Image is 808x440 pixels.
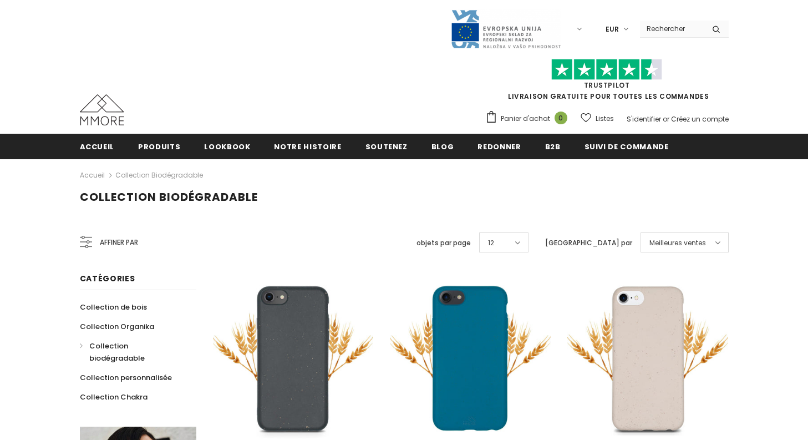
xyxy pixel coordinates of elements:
span: 0 [555,112,567,124]
span: Collection biodégradable [89,341,145,363]
a: Listes [581,109,614,128]
span: Listes [596,113,614,124]
span: LIVRAISON GRATUITE POUR TOUTES LES COMMANDES [485,64,729,101]
a: Accueil [80,134,115,159]
a: Accueil [80,169,105,182]
a: Javni Razpis [450,24,561,33]
span: Catégories [80,273,135,284]
label: [GEOGRAPHIC_DATA] par [545,237,632,249]
img: Faites confiance aux étoiles pilotes [551,59,662,80]
span: Produits [138,141,180,152]
span: Lookbook [204,141,250,152]
a: Créez un compte [671,114,729,124]
span: Meilleures ventes [649,237,706,249]
label: objets par page [416,237,471,249]
span: Accueil [80,141,115,152]
a: Suivi de commande [585,134,669,159]
a: S'identifier [627,114,661,124]
a: Collection biodégradable [80,336,184,368]
span: Collection Organika [80,321,154,332]
a: Collection de bois [80,297,147,317]
a: Collection biodégradable [115,170,203,180]
a: Redonner [477,134,521,159]
span: Notre histoire [274,141,341,152]
span: or [663,114,669,124]
img: Cas MMORE [80,94,124,125]
a: Collection personnalisée [80,368,172,387]
a: Collection Chakra [80,387,148,407]
span: 12 [488,237,494,249]
img: Javni Razpis [450,9,561,49]
span: Collection personnalisée [80,372,172,383]
a: Collection Organika [80,317,154,336]
span: Blog [431,141,454,152]
a: Panier d'achat 0 [485,110,573,127]
a: Produits [138,134,180,159]
span: Collection Chakra [80,392,148,402]
a: Lookbook [204,134,250,159]
span: B2B [545,141,561,152]
span: Suivi de commande [585,141,669,152]
a: B2B [545,134,561,159]
span: Redonner [477,141,521,152]
span: EUR [606,24,619,35]
span: Affiner par [100,236,138,249]
span: soutenez [365,141,408,152]
span: Collection de bois [80,302,147,312]
a: soutenez [365,134,408,159]
span: Panier d'achat [501,113,550,124]
a: Blog [431,134,454,159]
span: Collection biodégradable [80,189,258,205]
input: Search Site [640,21,704,37]
a: TrustPilot [584,80,630,90]
a: Notre histoire [274,134,341,159]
